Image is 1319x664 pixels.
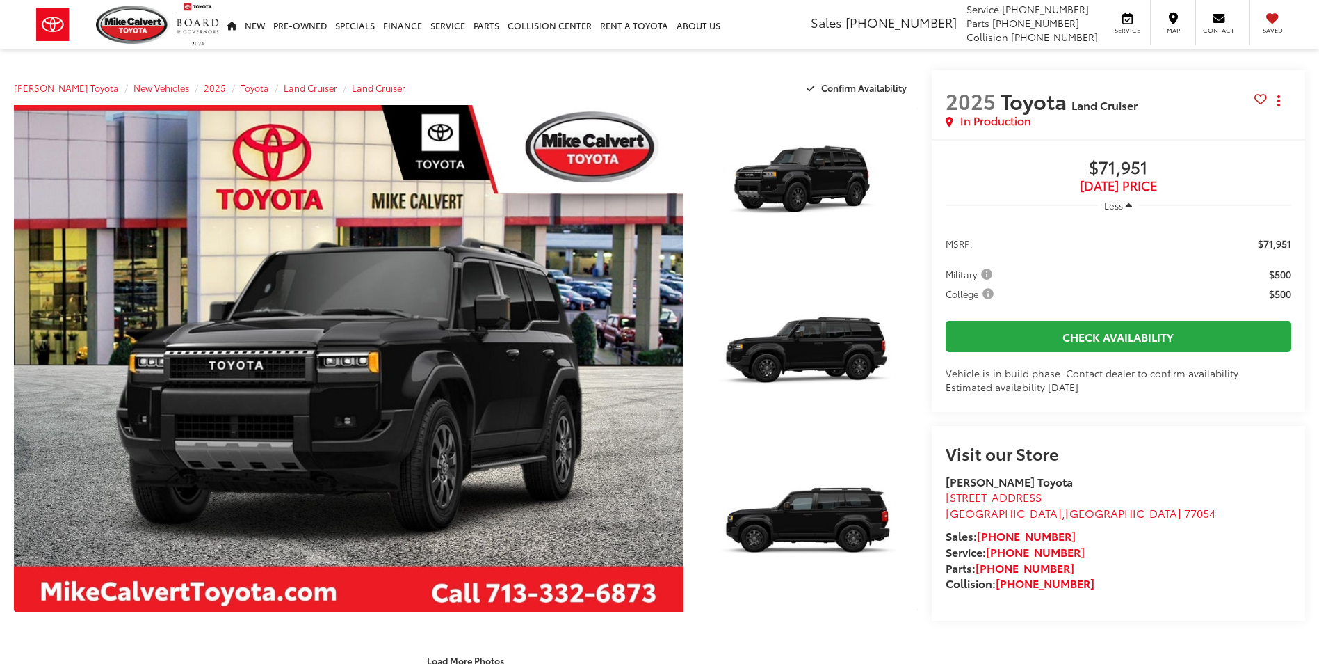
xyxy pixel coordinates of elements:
[946,86,996,116] span: 2025
[986,544,1085,560] a: [PHONE_NUMBER]
[946,489,1046,505] span: [STREET_ADDRESS]
[1065,505,1181,521] span: [GEOGRAPHIC_DATA]
[946,287,998,301] button: College
[1257,26,1288,35] span: Saved
[284,81,337,94] a: Land Cruiser
[14,81,119,94] a: [PERSON_NAME] Toyota
[960,113,1031,129] span: In Production
[946,473,1073,489] strong: [PERSON_NAME] Toyota
[996,575,1094,591] a: [PHONE_NUMBER]
[976,560,1074,576] a: [PHONE_NUMBER]
[946,179,1291,193] span: [DATE] PRICE
[1002,2,1089,16] span: [PHONE_NUMBER]
[1071,97,1138,113] span: Land Cruiser
[699,105,917,269] a: Expand Photo 1
[14,105,683,612] a: Expand Photo 0
[699,277,917,441] a: Expand Photo 2
[946,321,1291,352] a: Check Availability
[946,366,1291,394] div: Vehicle is in build phase. Contact dealer to confirm availability. Estimated availability [DATE]
[697,447,920,615] img: 2025 Toyota Land Cruiser Land Cruiser
[1158,26,1188,35] span: Map
[946,560,1074,576] strong: Parts:
[1269,267,1291,281] span: $500
[946,489,1215,521] a: [STREET_ADDRESS] [GEOGRAPHIC_DATA],[GEOGRAPHIC_DATA] 77054
[699,448,917,612] a: Expand Photo 3
[1112,26,1143,35] span: Service
[1001,86,1071,116] span: Toyota
[96,6,170,44] img: Mike Calvert Toyota
[1098,193,1140,218] button: Less
[946,575,1094,591] strong: Collision:
[799,76,918,100] button: Confirm Availability
[946,267,997,281] button: Military
[1277,95,1280,106] span: dropdown dots
[946,528,1076,544] strong: Sales:
[7,102,690,615] img: 2025 Toyota Land Cruiser Land Cruiser
[1203,26,1234,35] span: Contact
[946,267,995,281] span: Military
[352,81,405,94] a: Land Cruiser
[992,16,1079,30] span: [PHONE_NUMBER]
[241,81,269,94] a: Toyota
[946,444,1291,462] h2: Visit our Store
[946,544,1085,560] strong: Service:
[1269,287,1291,301] span: $500
[946,505,1062,521] span: [GEOGRAPHIC_DATA]
[1184,505,1215,521] span: 77054
[946,237,973,251] span: MSRP:
[204,81,226,94] a: 2025
[1267,88,1291,113] button: Actions
[977,528,1076,544] a: [PHONE_NUMBER]
[946,287,996,301] span: College
[1258,237,1291,251] span: $71,951
[811,13,842,31] span: Sales
[1011,30,1098,44] span: [PHONE_NUMBER]
[966,2,999,16] span: Service
[966,16,989,30] span: Parts
[821,81,907,94] span: Confirm Availability
[697,103,920,271] img: 2025 Toyota Land Cruiser Land Cruiser
[966,30,1008,44] span: Collision
[946,158,1291,179] span: $71,951
[845,13,957,31] span: [PHONE_NUMBER]
[946,505,1215,521] span: ,
[133,81,189,94] a: New Vehicles
[1104,199,1123,212] span: Less
[697,275,920,443] img: 2025 Toyota Land Cruiser Land Cruiser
